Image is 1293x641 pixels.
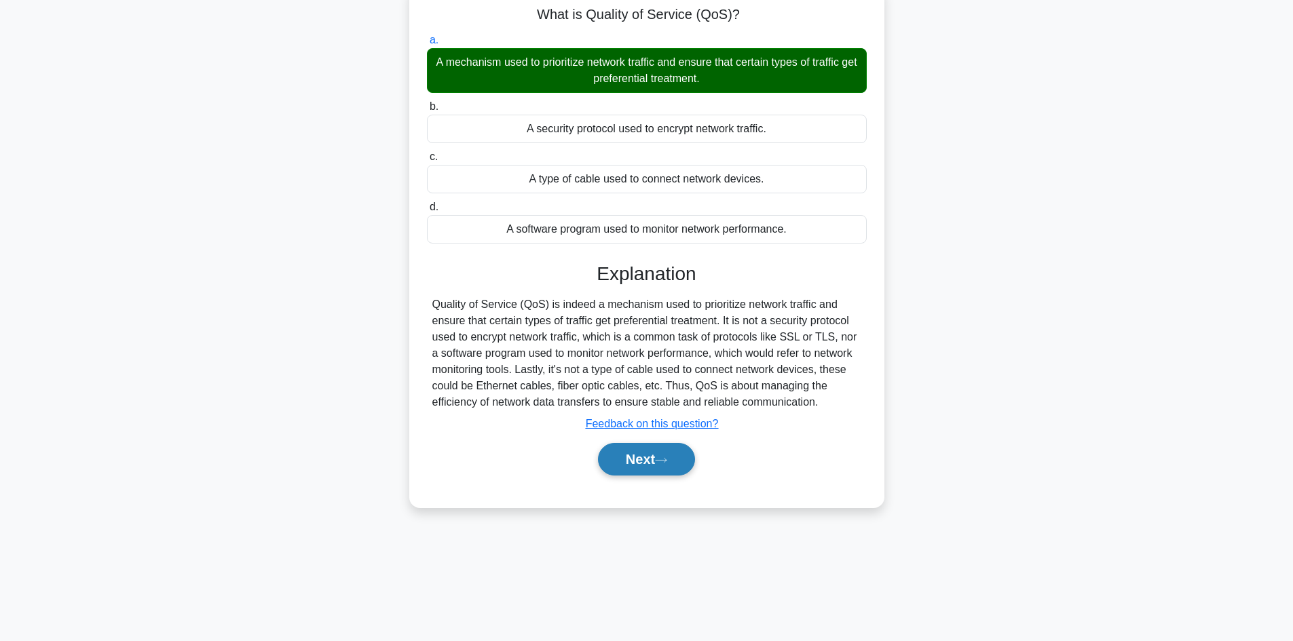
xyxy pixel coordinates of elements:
span: c. [430,151,438,162]
span: a. [430,34,438,45]
div: A type of cable used to connect network devices. [427,165,867,193]
div: Quality of Service (QoS) is indeed a mechanism used to prioritize network traffic and ensure that... [432,296,861,410]
h3: Explanation [435,263,859,286]
a: Feedback on this question? [586,418,719,429]
div: A security protocol used to encrypt network traffic. [427,115,867,143]
h5: What is Quality of Service (QoS)? [426,6,868,24]
span: d. [430,201,438,212]
button: Next [598,443,695,475]
div: A mechanism used to prioritize network traffic and ensure that certain types of traffic get prefe... [427,48,867,93]
div: A software program used to monitor network performance. [427,215,867,244]
span: b. [430,100,438,112]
